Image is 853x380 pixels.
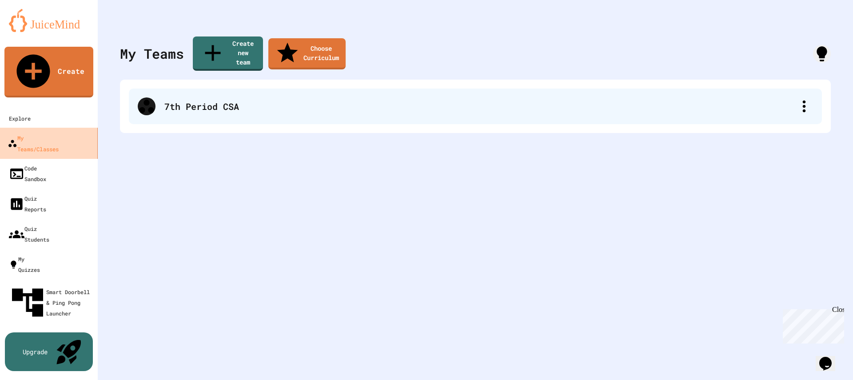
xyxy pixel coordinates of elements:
div: Code Sandbox [9,163,46,184]
div: Quiz Reports [9,193,46,214]
div: Upgrade [23,347,48,356]
div: 7th Period CSA [164,100,795,113]
div: Explore [9,113,31,124]
iframe: chat widget [816,344,844,371]
div: Smart Doorbell & Ping Pong Launcher [9,284,94,321]
img: logo-orange.svg [9,9,89,32]
div: My Teams [120,44,184,64]
div: My Teams/Classes [8,132,59,154]
a: Choose Curriculum [268,38,346,69]
iframe: chat widget [779,306,844,344]
div: My Quizzes [9,254,40,275]
div: How it works [813,45,831,63]
div: 7th Period CSA [129,89,822,124]
a: Create new team [193,36,263,71]
div: Chat with us now!Close [4,4,61,57]
div: Quiz Students [9,223,49,245]
a: Create [4,47,93,97]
